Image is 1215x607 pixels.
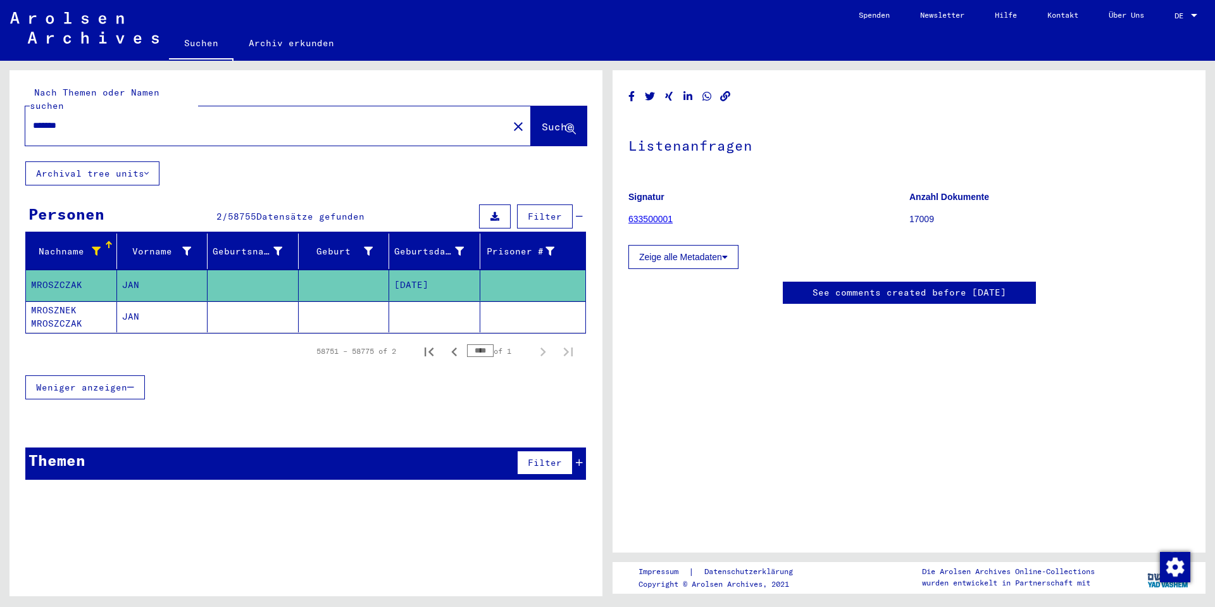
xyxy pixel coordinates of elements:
[228,211,256,222] span: 58755
[1174,11,1188,20] span: DE
[528,211,562,222] span: Filter
[304,241,389,261] div: Geburt‏
[31,241,116,261] div: Nachname
[36,382,127,393] span: Weniger anzeigen
[394,241,480,261] div: Geburtsdatum
[394,245,464,258] div: Geburtsdatum
[663,89,676,104] button: Share on Xing
[299,234,390,269] mat-header-cell: Geburt‏
[485,245,555,258] div: Prisoner #
[222,211,228,222] span: /
[909,213,1190,226] p: 17009
[442,339,467,364] button: Previous page
[628,116,1190,172] h1: Listenanfragen
[517,451,573,475] button: Filter
[813,286,1006,299] a: See comments created before [DATE]
[389,234,480,269] mat-header-cell: Geburtsdatum
[117,234,208,269] mat-header-cell: Vorname
[625,89,639,104] button: Share on Facebook
[213,241,298,261] div: Geburtsname
[26,270,117,301] mat-cell: MROSZCZAK
[213,245,282,258] div: Geburtsname
[122,245,192,258] div: Vorname
[556,339,581,364] button: Last page
[117,301,208,332] mat-cell: JAN
[701,89,714,104] button: Share on WhatsApp
[628,214,673,224] a: 633500001
[26,234,117,269] mat-header-cell: Nachname
[628,192,664,202] b: Signatur
[639,565,808,579] div: |
[256,211,364,222] span: Datensätze gefunden
[26,301,117,332] mat-cell: MROSZNEK MROSZCZAK
[1159,551,1190,582] div: Zustimmung ändern
[117,270,208,301] mat-cell: JAN
[316,346,396,357] div: 58751 – 58775 of 2
[1145,561,1192,593] img: yv_logo.png
[28,203,104,225] div: Personen
[216,211,222,222] span: 2
[389,270,480,301] mat-cell: [DATE]
[25,161,159,185] button: Archival tree units
[480,234,586,269] mat-header-cell: Prisoner #
[304,245,373,258] div: Geburt‏
[208,234,299,269] mat-header-cell: Geburtsname
[542,120,573,133] span: Suche
[922,577,1095,589] p: wurden entwickelt in Partnerschaft mit
[28,449,85,472] div: Themen
[922,566,1095,577] p: Die Arolsen Archives Online-Collections
[31,245,101,258] div: Nachname
[416,339,442,364] button: First page
[30,87,159,111] mat-label: Nach Themen oder Namen suchen
[506,113,531,139] button: Clear
[909,192,989,202] b: Anzahl Dokumente
[694,565,808,579] a: Datenschutzerklärung
[719,89,732,104] button: Copy link
[682,89,695,104] button: Share on LinkedIn
[467,345,530,357] div: of 1
[10,12,159,44] img: Arolsen_neg.svg
[644,89,657,104] button: Share on Twitter
[530,339,556,364] button: Next page
[485,241,571,261] div: Prisoner #
[25,375,145,399] button: Weniger anzeigen
[234,28,349,58] a: Archiv erkunden
[531,106,587,146] button: Suche
[1160,552,1190,582] img: Zustimmung ändern
[169,28,234,61] a: Suchen
[628,245,738,269] button: Zeige alle Metadaten
[639,579,808,590] p: Copyright © Arolsen Archives, 2021
[528,457,562,468] span: Filter
[122,241,208,261] div: Vorname
[511,119,526,134] mat-icon: close
[639,565,688,579] a: Impressum
[517,204,573,228] button: Filter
